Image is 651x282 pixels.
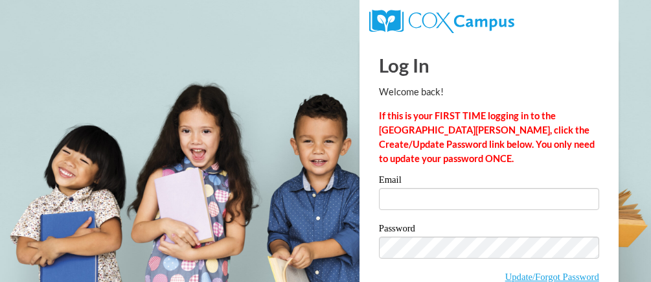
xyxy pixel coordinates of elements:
p: Welcome back! [379,85,599,99]
img: COX Campus [369,10,514,33]
label: Password [379,224,599,237]
a: Update/Forgot Password [505,272,599,282]
h1: Log In [379,52,599,78]
strong: If this is your FIRST TIME logging in to the [GEOGRAPHIC_DATA][PERSON_NAME], click the Create/Upd... [379,110,595,164]
label: Email [379,175,599,188]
